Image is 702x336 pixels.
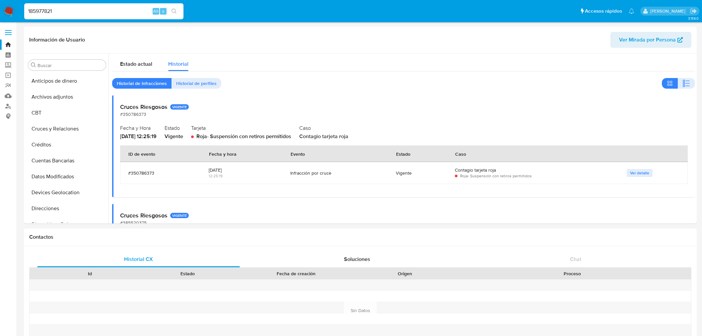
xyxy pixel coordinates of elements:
[26,201,108,216] button: Direcciones
[629,8,634,14] a: Notificaciones
[29,37,85,43] h1: Información de Usuario
[24,7,183,16] input: Buscar usuario o caso...
[26,153,108,169] button: Cuentas Bancarias
[37,62,103,68] input: Buscar
[610,32,691,48] button: Ver Mirada por Persona
[241,270,351,277] div: Fecha de creación
[46,270,134,277] div: Id
[143,270,232,277] div: Estado
[361,270,449,277] div: Origen
[570,255,581,263] span: Chat
[458,270,686,277] div: Proceso
[26,185,108,201] button: Devices Geolocation
[167,7,181,16] button: search-icon
[29,234,691,240] h1: Contactos
[26,73,108,89] button: Anticipos de dinero
[26,216,108,232] button: Dispositivos Point
[26,121,108,137] button: Cruces y Relaciones
[690,8,697,15] a: Salir
[619,32,676,48] span: Ver Mirada por Persona
[26,105,108,121] button: CBT
[162,8,164,14] span: s
[124,255,153,263] span: Historial CX
[26,137,108,153] button: Créditos
[585,8,622,15] span: Accesos rápidos
[26,169,108,185] button: Datos Modificados
[153,8,159,14] span: Alt
[31,62,36,68] button: Buscar
[26,89,108,105] button: Archivos adjuntos
[650,8,688,14] p: gregorio.negri@mercadolibre.com
[344,255,370,263] span: Soluciones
